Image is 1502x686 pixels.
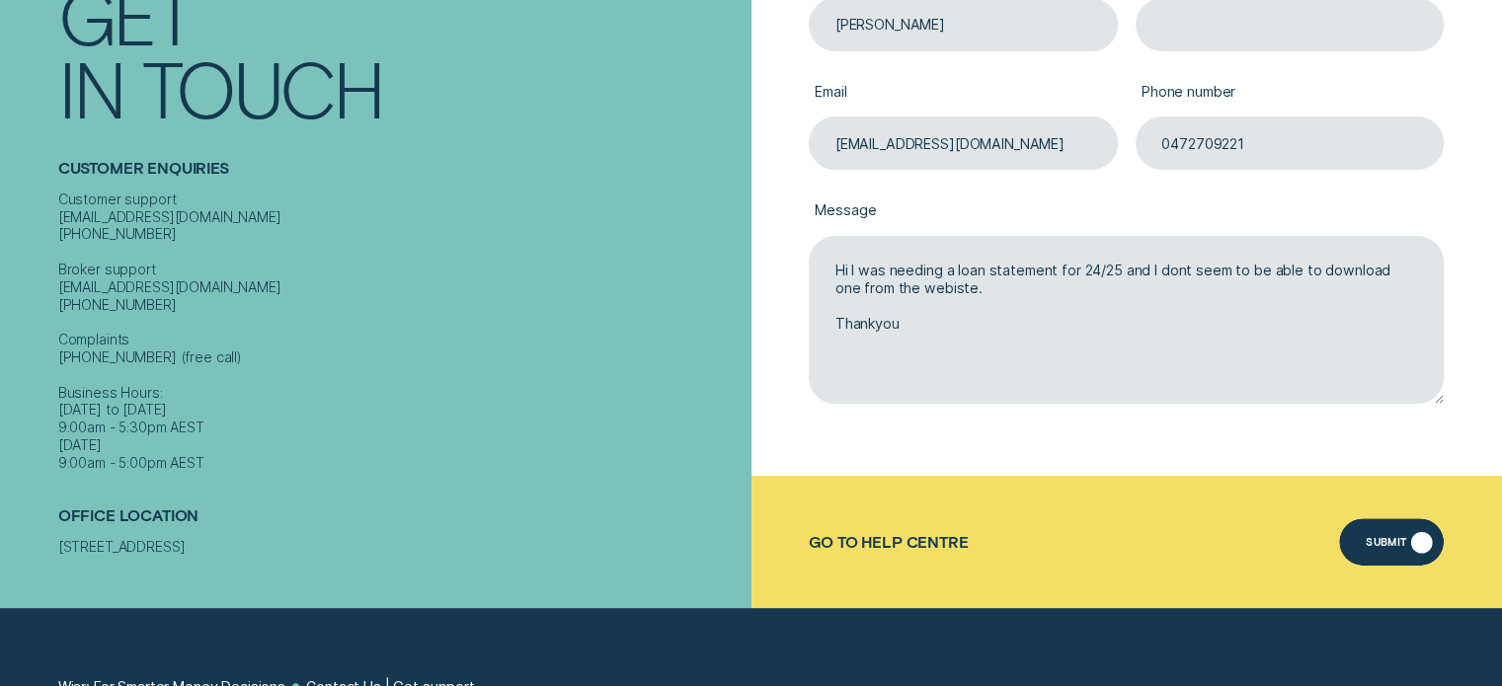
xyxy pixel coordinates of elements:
[809,68,1118,116] label: Email
[1136,68,1445,116] label: Phone number
[58,50,124,123] div: In
[1339,518,1445,566] button: Submit
[142,50,382,123] div: Touch
[809,533,968,552] a: Go to Help Centre
[58,191,743,472] div: Customer support [EMAIL_ADDRESS][DOMAIN_NAME] [PHONE_NUMBER] Broker support [EMAIL_ADDRESS][DOMAI...
[58,506,743,538] h2: Office Location
[809,236,1444,405] textarea: Hi I was needing a loan statement for 24/25 and I dont seem to be able to download one from the w...
[58,159,743,191] h2: Customer Enquiries
[58,538,743,556] div: [STREET_ADDRESS]
[809,187,1444,235] label: Message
